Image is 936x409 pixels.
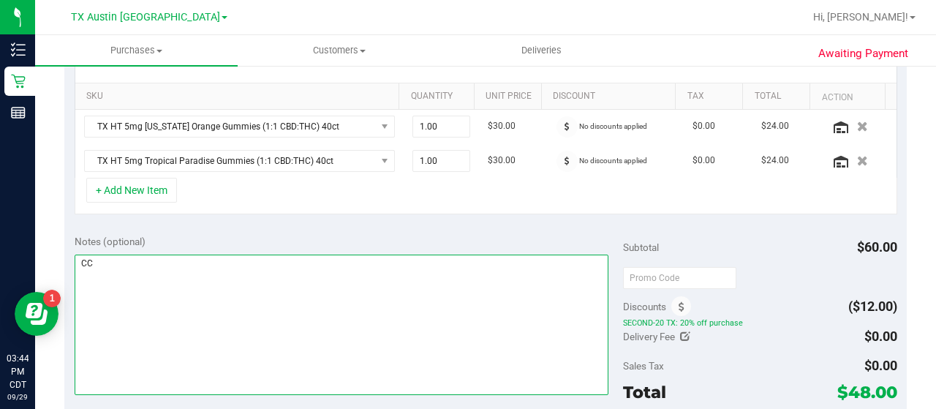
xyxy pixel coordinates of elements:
[413,151,470,171] input: 1.00
[687,91,737,102] a: Tax
[848,299,897,314] span: ($12.00)
[7,352,29,391] p: 03:44 PM CDT
[488,119,516,133] span: $30.00
[43,290,61,307] iframe: Resource center unread badge
[11,42,26,57] inline-svg: Inventory
[692,119,715,133] span: $0.00
[84,150,395,172] span: NO DATA FOUND
[623,267,736,289] input: Promo Code
[623,331,675,342] span: Delivery Fee
[680,331,690,342] i: Edit Delivery Fee
[755,91,804,102] a: Total
[440,35,643,66] a: Deliveries
[238,44,439,57] span: Customers
[413,116,470,137] input: 1.00
[579,157,647,165] span: No discounts applied
[813,11,908,23] span: Hi, [PERSON_NAME]!
[864,329,897,344] span: $0.00
[11,105,26,120] inline-svg: Reports
[11,74,26,89] inline-svg: Retail
[488,154,516,168] span: $30.00
[71,11,220,23] span: TX Austin [GEOGRAPHIC_DATA]
[579,122,647,130] span: No discounts applied
[623,241,659,253] span: Subtotal
[86,91,393,102] a: SKU
[623,382,666,402] span: Total
[818,45,908,62] span: Awaiting Payment
[864,358,897,373] span: $0.00
[86,178,177,203] button: + Add New Item
[486,91,535,102] a: Unit Price
[84,116,395,138] span: NO DATA FOUND
[761,119,789,133] span: $24.00
[85,116,376,137] span: TX HT 5mg [US_STATE] Orange Gummies (1:1 CBD:THC) 40ct
[857,239,897,255] span: $60.00
[692,154,715,168] span: $0.00
[809,83,884,110] th: Action
[75,236,146,247] span: Notes (optional)
[411,91,469,102] a: Quantity
[15,292,58,336] iframe: Resource center
[623,318,897,328] span: SECOND-20 TX: 20% off purchase
[837,382,897,402] span: $48.00
[623,360,664,372] span: Sales Tax
[623,293,666,320] span: Discounts
[502,44,581,57] span: Deliveries
[35,44,238,57] span: Purchases
[35,35,238,66] a: Purchases
[553,91,670,102] a: Discount
[238,35,440,66] a: Customers
[761,154,789,168] span: $24.00
[7,391,29,402] p: 09/29
[85,151,376,171] span: TX HT 5mg Tropical Paradise Gummies (1:1 CBD:THC) 40ct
